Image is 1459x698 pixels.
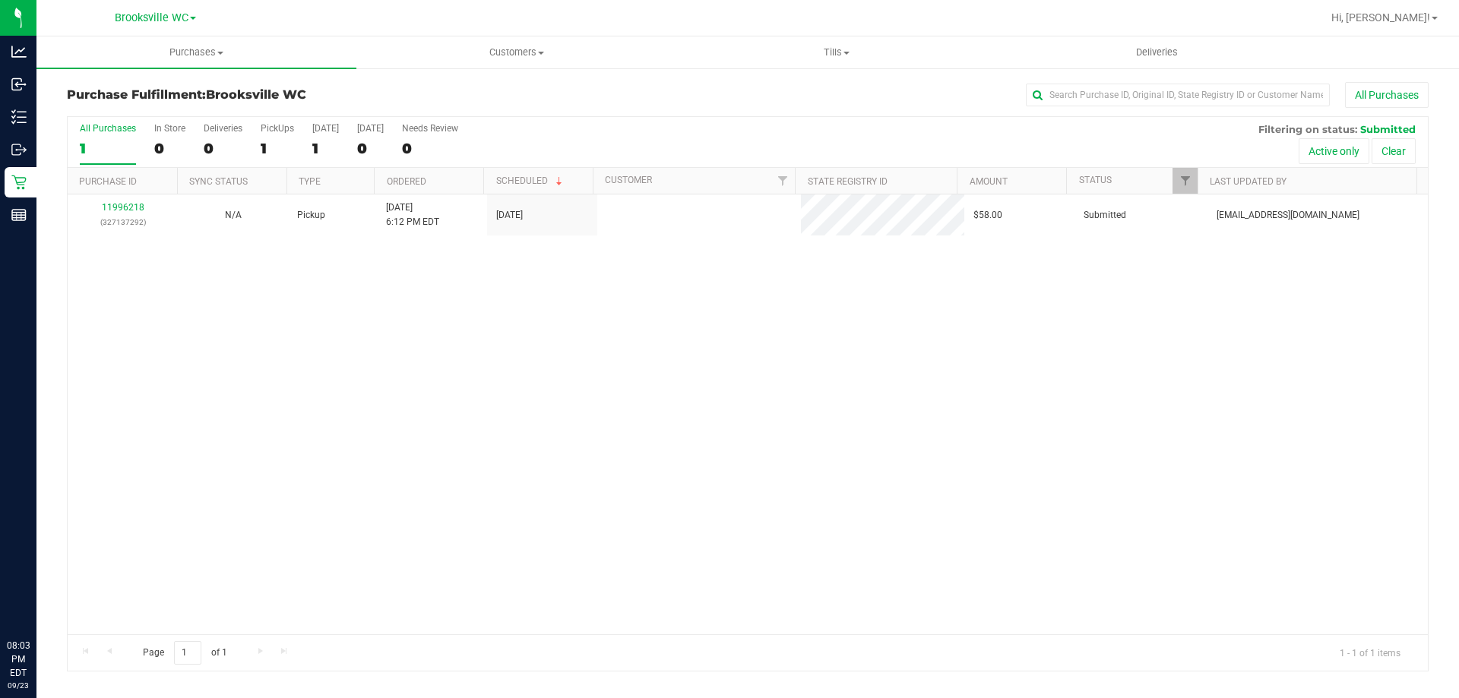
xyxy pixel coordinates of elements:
a: Status [1079,175,1112,185]
button: N/A [225,208,242,223]
div: Needs Review [402,123,458,134]
div: All Purchases [80,123,136,134]
span: Filtering on status: [1258,123,1357,135]
div: [DATE] [357,123,384,134]
div: 0 [357,140,384,157]
span: Purchases [36,46,356,59]
a: Filter [1173,168,1198,194]
button: Clear [1372,138,1416,164]
a: Deliveries [997,36,1317,68]
p: (327137292) [77,215,169,229]
span: Brooksville WC [115,11,188,24]
a: State Registry ID [808,176,888,187]
span: Deliveries [1116,46,1198,59]
div: [DATE] [312,123,339,134]
inline-svg: Inbound [11,77,27,92]
div: PickUps [261,123,294,134]
iframe: Resource center [15,576,61,622]
div: 1 [261,140,294,157]
a: Purchase ID [79,176,137,187]
button: Active only [1299,138,1369,164]
a: Purchases [36,36,356,68]
span: Brooksville WC [206,87,306,102]
h3: Purchase Fulfillment: [67,88,521,102]
span: [DATE] 6:12 PM EDT [386,201,439,229]
a: Ordered [387,176,426,187]
input: Search Purchase ID, Original ID, State Registry ID or Customer Name... [1026,84,1330,106]
span: [EMAIL_ADDRESS][DOMAIN_NAME] [1217,208,1359,223]
a: Tills [676,36,996,68]
span: Pickup [297,208,325,223]
a: Customer [605,175,652,185]
a: Filter [770,168,795,194]
a: Scheduled [496,175,565,186]
a: Amount [970,176,1008,187]
div: In Store [154,123,185,134]
button: All Purchases [1345,82,1429,108]
a: Type [299,176,321,187]
span: $58.00 [973,208,1002,223]
a: Sync Status [189,176,248,187]
a: 11996218 [102,202,144,213]
a: Last Updated By [1210,176,1287,187]
span: 1 - 1 of 1 items [1328,641,1413,664]
div: 0 [204,140,242,157]
span: Page of 1 [130,641,239,665]
span: Hi, [PERSON_NAME]! [1331,11,1430,24]
span: Customers [357,46,676,59]
span: Submitted [1360,123,1416,135]
span: Submitted [1084,208,1126,223]
a: Customers [356,36,676,68]
div: 0 [154,140,185,157]
inline-svg: Outbound [11,142,27,157]
inline-svg: Analytics [11,44,27,59]
inline-svg: Reports [11,207,27,223]
span: Not Applicable [225,210,242,220]
div: 1 [80,140,136,157]
p: 08:03 PM EDT [7,639,30,680]
inline-svg: Retail [11,175,27,190]
div: 1 [312,140,339,157]
div: 0 [402,140,458,157]
inline-svg: Inventory [11,109,27,125]
input: 1 [174,641,201,665]
span: [DATE] [496,208,523,223]
div: Deliveries [204,123,242,134]
span: Tills [677,46,995,59]
p: 09/23 [7,680,30,691]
